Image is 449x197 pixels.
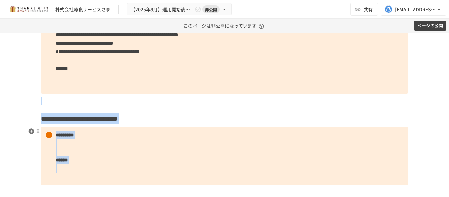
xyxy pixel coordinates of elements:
[183,19,266,33] p: このページは非公開になっています
[8,4,50,14] img: mMP1OxWUAhQbsRWCurg7vIHe5HqDpP7qZo7fRoNLXQh
[55,6,110,13] div: 株式会社療食サービスさま
[381,3,446,16] button: [EMAIL_ADDRESS][DOMAIN_NAME]
[364,6,373,13] span: 共有
[414,21,446,31] button: ページの公開
[350,3,378,16] button: 共有
[131,5,193,13] span: 【2025年9月】運用開始後振り返りミーティング
[127,3,232,16] button: 【2025年9月】運用開始後振り返りミーティング非公開
[395,5,436,13] div: [EMAIL_ADDRESS][DOMAIN_NAME]
[202,6,220,13] span: 非公開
